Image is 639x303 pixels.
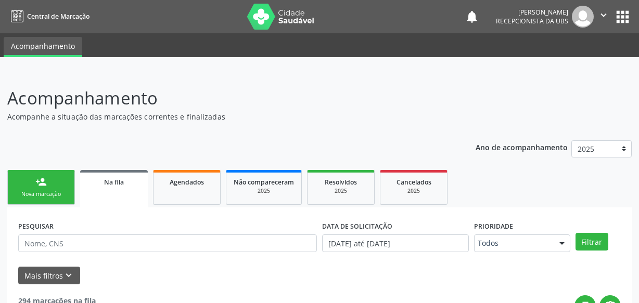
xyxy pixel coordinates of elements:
[476,140,568,153] p: Ano de acompanhamento
[496,8,568,17] div: [PERSON_NAME]
[474,218,513,234] label: Prioridade
[397,178,431,187] span: Cancelados
[18,234,317,252] input: Nome, CNS
[7,111,444,122] p: Acompanhe a situação das marcações correntes e finalizadas
[234,178,294,187] span: Não compareceram
[594,6,614,28] button: 
[4,37,82,57] a: Acompanhamento
[496,17,568,25] span: Recepcionista da UBS
[35,176,47,188] div: person_add
[572,6,594,28] img: img
[234,187,294,195] div: 2025
[7,85,444,111] p: Acompanhamento
[614,8,632,26] button: apps
[478,238,549,248] span: Todos
[18,267,80,285] button: Mais filtroskeyboard_arrow_down
[63,270,74,281] i: keyboard_arrow_down
[7,8,90,25] a: Central de Marcação
[104,178,124,187] span: Na fila
[388,187,440,195] div: 2025
[322,218,392,234] label: DATA DE SOLICITAÇÃO
[315,187,367,195] div: 2025
[325,178,357,187] span: Resolvidos
[465,9,479,24] button: notifications
[18,218,54,234] label: PESQUISAR
[576,233,608,251] button: Filtrar
[322,234,469,252] input: Selecione um intervalo
[15,190,67,198] div: Nova marcação
[27,12,90,21] span: Central de Marcação
[598,9,609,21] i: 
[170,178,204,187] span: Agendados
